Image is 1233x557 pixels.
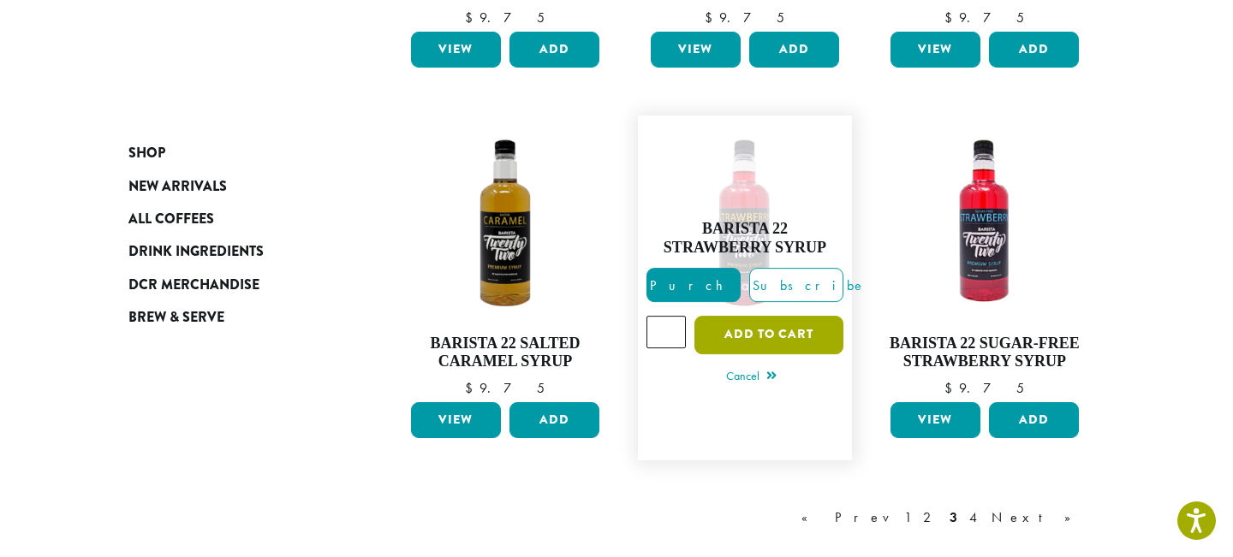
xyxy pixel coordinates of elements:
span: Purchase [647,276,792,294]
span: Shop [128,143,165,164]
input: Product quantity [646,316,686,348]
a: 2 [920,507,941,528]
span: All Coffees [128,209,214,230]
a: New Arrivals [128,169,334,202]
a: Cancel [726,365,777,389]
button: Add [749,32,839,68]
span: $ [705,9,719,27]
a: View [890,402,980,438]
a: View [411,402,501,438]
h4: Barista 22 Sugar-Free Strawberry Syrup [886,335,1083,371]
bdi: 9.75 [944,9,1024,27]
img: SF-STRAWBERRY-300x300.png [886,124,1083,321]
span: DCR Merchandise [128,275,259,296]
a: View [890,32,980,68]
bdi: 9.75 [465,9,545,27]
bdi: 9.75 [465,379,545,397]
bdi: 9.75 [705,9,784,27]
button: Add [989,32,1079,68]
span: $ [944,379,959,397]
bdi: 9.75 [944,379,1024,397]
span: Brew & Serve [128,307,224,329]
a: 4 [966,507,983,528]
a: DCR Merchandise [128,269,334,301]
span: $ [465,379,479,397]
a: Brew & Serve [128,301,334,334]
span: Subscribe [750,276,867,294]
h4: Barista 22 Salted Caramel Syrup [407,335,604,371]
a: Shop [128,137,334,169]
a: Barista 22 Salted Caramel Syrup $9.75 [407,124,604,395]
a: 1 [901,507,914,528]
span: $ [465,9,479,27]
span: New Arrivals [128,176,227,198]
button: Add [509,32,599,68]
span: Drink Ingredients [128,241,264,263]
a: « Prev [798,507,896,528]
button: Add [989,402,1079,438]
a: Barista 22 Sugar-Free Strawberry Syrup $9.75 [886,124,1083,395]
h4: Barista 22 Strawberry Syrup [646,220,843,257]
button: Add to cart [694,316,843,354]
a: All Coffees [128,203,334,235]
a: 3 [946,507,961,528]
span: $ [944,9,959,27]
img: B22-Salted-Caramel-Syrup-1200x-300x300.png [407,124,604,321]
a: View [411,32,501,68]
a: Drink Ingredients [128,235,334,268]
a: Next » [988,507,1087,528]
a: View [651,32,741,68]
button: Add [509,402,599,438]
